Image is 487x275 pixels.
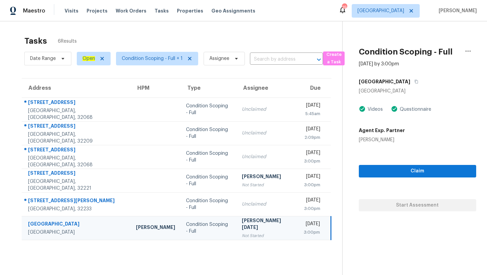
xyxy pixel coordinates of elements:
div: Questionnaire [398,106,431,113]
h5: Agent Exp. Partner [359,127,405,134]
span: Work Orders [116,7,146,14]
ah_el_jm_1744035306855: Open [83,56,95,61]
div: Unclaimed [242,130,293,136]
div: Condition Scoping - Full [186,174,231,187]
div: [GEOGRAPHIC_DATA], [GEOGRAPHIC_DATA], 32209 [28,131,125,145]
div: [DATE] [304,149,321,158]
span: Create a Task [326,51,341,66]
div: Not Started [242,232,293,239]
div: [DATE] [304,220,320,229]
div: [GEOGRAPHIC_DATA], [GEOGRAPHIC_DATA], 32068 [28,107,125,121]
span: [GEOGRAPHIC_DATA] [357,7,404,14]
div: Unclaimed [242,201,293,208]
span: Properties [177,7,203,14]
div: Unclaimed [242,153,293,160]
span: [PERSON_NAME] [436,7,477,14]
div: 3:00pm [304,205,321,212]
th: HPM [131,79,181,98]
div: [DATE] by 3:00pm [359,61,399,67]
div: 3:00pm [304,229,320,236]
div: [STREET_ADDRESS] [28,146,125,155]
div: 3:00pm [304,158,321,165]
div: [DATE] [304,173,321,182]
div: [GEOGRAPHIC_DATA] [28,220,125,229]
span: 6 Results [58,38,77,45]
div: Unclaimed [242,106,293,113]
div: Condition Scoping - Full [186,103,231,116]
div: [PERSON_NAME] [136,224,175,232]
div: 19 [342,4,347,11]
div: [DATE] [304,197,321,205]
div: [STREET_ADDRESS] [28,123,125,131]
div: [STREET_ADDRESS] [28,99,125,107]
div: [GEOGRAPHIC_DATA] [359,88,476,94]
button: Claim [359,165,476,177]
h2: Condition Scoping - Full [359,48,453,55]
th: Type [181,79,236,98]
h5: [GEOGRAPHIC_DATA] [359,78,410,85]
span: Tasks [155,8,169,13]
img: Artifact Present Icon [359,105,366,112]
span: Geo Assignments [211,7,255,14]
div: Condition Scoping - Full [186,197,231,211]
th: Assignee [236,79,298,98]
input: Search by address [250,54,304,65]
div: 3:00pm [304,182,321,188]
span: Claim [364,167,471,175]
span: Maestro [23,7,45,14]
button: Create a Task [323,51,345,65]
div: [PERSON_NAME] [242,173,293,182]
div: [DATE] [304,102,321,110]
div: Condition Scoping - Full [186,126,231,140]
div: Videos [366,106,383,113]
th: Address [22,79,131,98]
div: [GEOGRAPHIC_DATA] [28,229,125,236]
div: [PERSON_NAME] [359,136,405,143]
span: Date Range [30,55,56,62]
span: Projects [87,7,108,14]
div: [PERSON_NAME][DATE] [242,217,293,232]
div: 2:09pm [304,134,321,141]
button: Open [314,55,324,64]
div: Condition Scoping - Full [186,221,231,235]
h2: Tasks [24,38,47,44]
div: Condition Scoping - Full [186,150,231,164]
span: Visits [65,7,78,14]
div: [GEOGRAPHIC_DATA], [GEOGRAPHIC_DATA], 32221 [28,178,125,192]
div: [STREET_ADDRESS][PERSON_NAME] [28,197,125,206]
th: Due [298,79,331,98]
button: Copy Address [410,76,419,88]
div: [STREET_ADDRESS] [28,170,125,178]
img: Artifact Present Icon [391,105,398,112]
span: Condition Scoping - Full + 1 [122,55,183,62]
div: Not Started [242,182,293,188]
div: [GEOGRAPHIC_DATA], 32233 [28,206,125,212]
div: [GEOGRAPHIC_DATA], [GEOGRAPHIC_DATA], 32068 [28,155,125,168]
span: Assignee [209,55,229,62]
div: [DATE] [304,126,321,134]
div: 5:45am [304,110,321,117]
